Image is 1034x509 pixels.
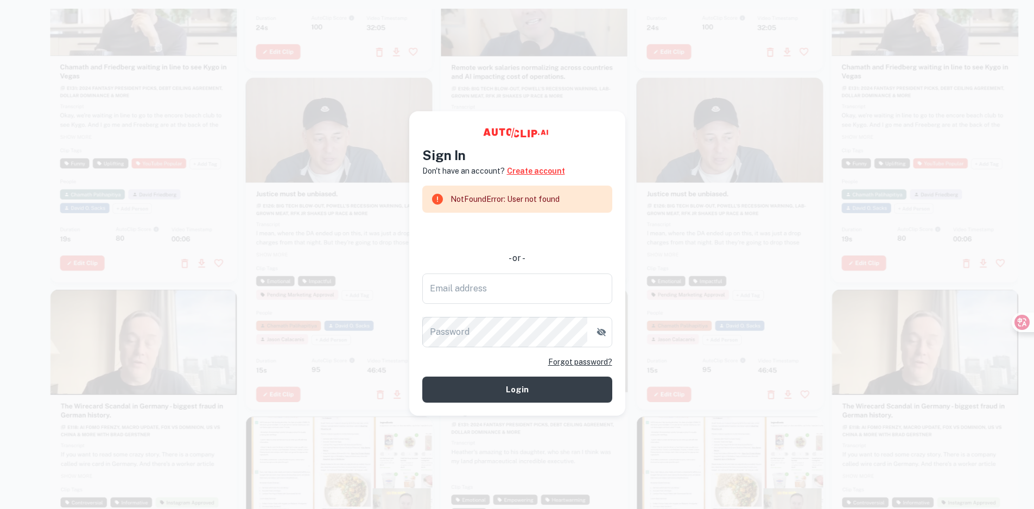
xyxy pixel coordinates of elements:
[548,356,612,368] a: Forgot password?
[507,165,565,177] a: Create account
[417,220,618,244] iframe: “使用 Google 账号登录”按钮
[451,189,560,209] div: NotFoundError: User not found
[422,252,612,265] div: - or -
[422,377,612,403] button: Login
[422,165,505,177] p: Don't have an account?
[422,145,612,165] h4: Sign In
